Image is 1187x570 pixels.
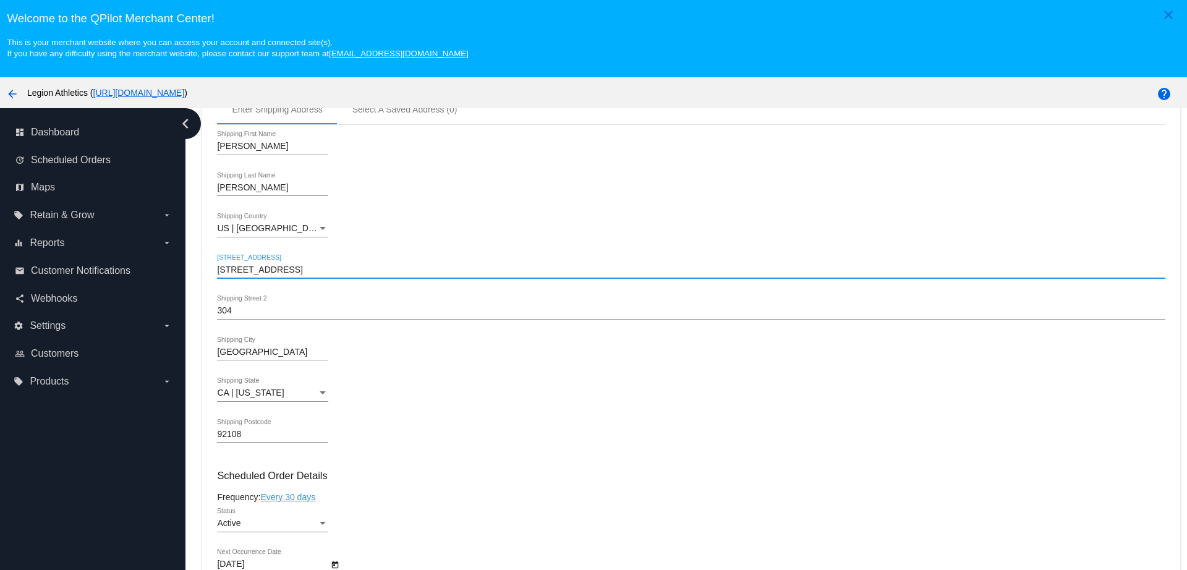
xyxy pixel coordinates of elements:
[162,376,172,386] i: arrow_drop_down
[5,87,20,101] mat-icon: arrow_back
[217,265,1165,275] input: Shipping Street 1
[14,238,23,248] i: equalizer
[15,177,172,197] a: map Maps
[30,376,69,387] span: Products
[217,518,240,528] span: Active
[352,104,457,114] div: Select A Saved Address (0)
[27,88,187,98] span: Legion Athletics ( )
[31,293,77,304] span: Webhooks
[1157,87,1172,101] mat-icon: help
[217,559,328,569] input: Next Occurrence Date
[14,376,23,386] i: local_offer
[15,261,172,281] a: email Customer Notifications
[162,210,172,220] i: arrow_drop_down
[217,306,1165,316] input: Shipping Street 2
[14,321,23,331] i: settings
[217,492,1165,502] div: Frequency:
[7,38,468,58] small: This is your merchant website where you can access your account and connected site(s). If you hav...
[329,49,469,58] a: [EMAIL_ADDRESS][DOMAIN_NAME]
[260,492,315,502] a: Every 30 days
[217,430,328,440] input: Shipping Postcode
[217,142,328,151] input: Shipping First Name
[31,155,111,166] span: Scheduled Orders
[7,12,1180,25] h3: Welcome to the QPilot Merchant Center!
[217,388,328,398] mat-select: Shipping State
[30,210,94,221] span: Retain & Grow
[217,470,1165,482] h3: Scheduled Order Details
[30,237,64,249] span: Reports
[15,155,25,165] i: update
[31,265,130,276] span: Customer Notifications
[93,88,185,98] a: [URL][DOMAIN_NAME]
[15,294,25,304] i: share
[176,114,195,134] i: chevron_left
[15,182,25,192] i: map
[15,150,172,170] a: update Scheduled Orders
[162,238,172,248] i: arrow_drop_down
[217,183,328,193] input: Shipping Last Name
[232,104,322,114] div: Enter Shipping Address
[15,266,25,276] i: email
[31,127,79,138] span: Dashboard
[217,224,328,234] mat-select: Shipping Country
[15,349,25,359] i: people_outline
[217,347,328,357] input: Shipping City
[162,321,172,331] i: arrow_drop_down
[31,348,79,359] span: Customers
[217,223,326,233] span: US | [GEOGRAPHIC_DATA]
[1161,7,1176,22] mat-icon: close
[31,182,55,193] span: Maps
[15,122,172,142] a: dashboard Dashboard
[15,344,172,364] a: people_outline Customers
[217,519,328,529] mat-select: Status
[14,210,23,220] i: local_offer
[30,320,66,331] span: Settings
[217,388,284,398] span: CA | [US_STATE]
[15,127,25,137] i: dashboard
[15,289,172,308] a: share Webhooks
